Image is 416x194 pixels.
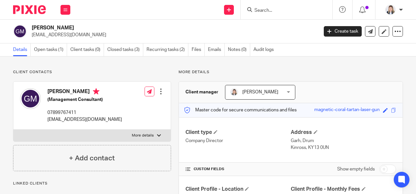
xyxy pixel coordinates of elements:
div: magnetic-coral-tartan-laser-gun [314,106,380,114]
img: Carlean%20Parker%20Pic.jpg [230,88,238,96]
p: Garh, Drum [291,137,396,144]
p: Company Director [185,137,291,144]
img: svg%3E [13,24,27,38]
img: svg%3E [20,88,41,109]
h4: Client type [185,129,291,136]
h3: Client manager [185,89,218,95]
a: Emails [208,43,225,56]
p: More details [179,70,403,75]
a: Notes (0) [228,43,250,56]
i: Primary [93,88,99,95]
h2: [PERSON_NAME] [32,24,257,31]
a: Open tasks (1) [34,43,67,56]
a: Audit logs [253,43,277,56]
h4: [PERSON_NAME] [47,88,122,96]
p: More details [132,133,154,138]
p: Kinross, KY13 0UN [291,144,396,151]
input: Search [254,8,313,14]
a: Client tasks (0) [70,43,104,56]
a: Closed tasks (3) [107,43,143,56]
p: Master code for secure communications and files [184,107,297,113]
a: Files [192,43,205,56]
p: [EMAIL_ADDRESS][DOMAIN_NAME] [32,32,314,38]
p: Linked clients [13,181,171,186]
label: Show empty fields [337,166,375,172]
a: Create task [324,26,362,37]
h4: CUSTOM FIELDS [185,167,291,172]
h4: Address [291,129,396,136]
p: 07899767411 [47,109,122,116]
img: Carlean%20Parker%20Pic.jpg [385,5,396,15]
p: Client contacts [13,70,171,75]
h4: Client Profile - Monthly Fees [291,186,396,193]
h5: (Management Consultant) [47,96,122,103]
a: Details [13,43,31,56]
span: [PERSON_NAME] [242,90,278,94]
h4: + Add contact [69,153,115,163]
a: Recurring tasks (2) [147,43,188,56]
img: Pixie [13,5,46,14]
h4: Client Profile - Location [185,186,291,193]
p: [EMAIL_ADDRESS][DOMAIN_NAME] [47,116,122,123]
